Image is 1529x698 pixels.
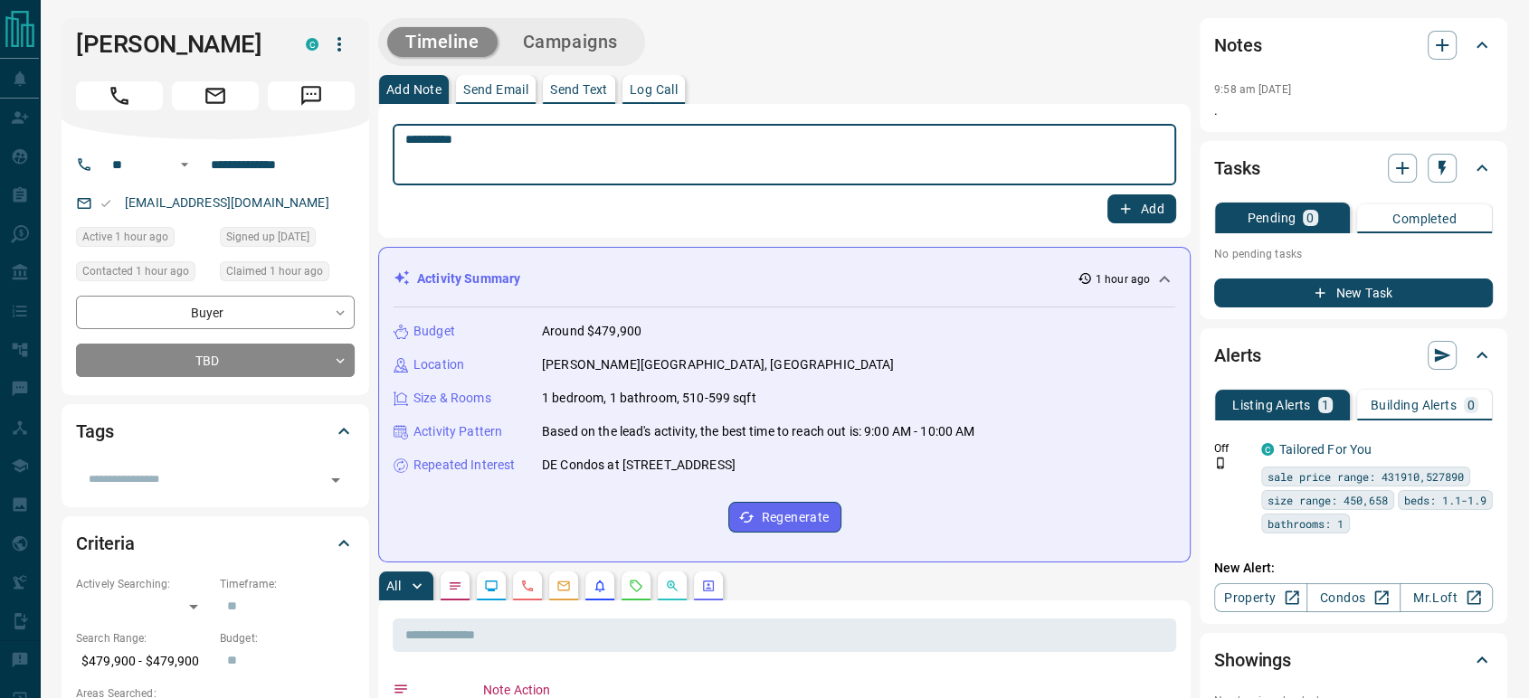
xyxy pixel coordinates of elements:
[542,456,736,475] p: DE Condos at [STREET_ADDRESS]
[1214,31,1261,60] h2: Notes
[728,502,841,533] button: Regenerate
[172,81,259,110] span: Email
[76,646,211,676] p: $479,900 - $479,900
[220,227,355,252] div: Thu Jul 31 2025
[1268,514,1344,533] span: bathrooms: 1
[1232,399,1311,411] p: Listing Alerts
[1400,583,1493,612] a: Mr.Loft
[1214,154,1259,183] h2: Tasks
[1268,467,1464,486] span: sale price range: 431910,527890
[220,261,355,287] div: Mon Aug 18 2025
[76,261,211,287] div: Mon Aug 18 2025
[413,355,464,374] p: Location
[174,154,195,175] button: Open
[1214,24,1493,67] div: Notes
[593,579,607,593] svg: Listing Alerts
[100,197,112,210] svg: Email Valid
[484,579,499,593] svg: Lead Browsing Activity
[665,579,679,593] svg: Opportunities
[1214,440,1250,457] p: Off
[1404,491,1486,509] span: beds: 1.1-1.9
[82,262,189,280] span: Contacted 1 hour ago
[448,579,462,593] svg: Notes
[1306,583,1400,612] a: Condos
[76,296,355,329] div: Buyer
[1214,101,1493,120] p: .
[630,83,678,96] p: Log Call
[629,579,643,593] svg: Requests
[76,227,211,252] div: Mon Aug 18 2025
[520,579,535,593] svg: Calls
[76,417,113,446] h2: Tags
[417,269,520,288] p: Activity Summary
[1214,646,1291,674] h2: Showings
[1214,83,1291,96] p: 9:58 am [DATE]
[1371,399,1457,411] p: Building Alerts
[413,389,491,408] p: Size & Rooms
[413,422,502,441] p: Activity Pattern
[125,195,329,210] a: [EMAIL_ADDRESS][DOMAIN_NAME]
[463,83,528,96] p: Send Email
[226,262,323,280] span: Claimed 1 hour ago
[1096,271,1150,288] p: 1 hour ago
[82,228,168,246] span: Active 1 hour ago
[1214,334,1493,377] div: Alerts
[1261,443,1274,456] div: condos.ca
[1214,559,1493,578] p: New Alert:
[1306,212,1314,224] p: 0
[1214,583,1307,612] a: Property
[542,422,974,441] p: Based on the lead's activity, the best time to reach out is: 9:00 AM - 10:00 AM
[542,322,641,341] p: Around $479,900
[1214,457,1227,469] svg: Push Notification Only
[413,322,455,341] p: Budget
[1392,212,1457,225] p: Completed
[542,389,756,408] p: 1 bedroom, 1 bathroom, 510-599 sqft
[1322,399,1329,411] p: 1
[1279,442,1372,457] a: Tailored For You
[1467,399,1475,411] p: 0
[1214,638,1493,682] div: Showings
[76,630,211,646] p: Search Range:
[542,355,894,374] p: [PERSON_NAME][GEOGRAPHIC_DATA], [GEOGRAPHIC_DATA]
[386,83,442,96] p: Add Note
[1268,491,1388,509] span: size range: 450,658
[268,81,355,110] span: Message
[323,467,348,493] button: Open
[1214,146,1493,190] div: Tasks
[1107,194,1176,223] button: Add
[1247,212,1296,224] p: Pending
[394,262,1175,296] div: Activity Summary1 hour ago
[76,30,279,59] h1: [PERSON_NAME]
[220,630,355,646] p: Budget:
[306,38,318,51] div: condos.ca
[505,27,636,57] button: Campaigns
[701,579,716,593] svg: Agent Actions
[1214,241,1493,268] p: No pending tasks
[76,344,355,377] div: TBD
[1214,278,1493,307] button: New Task
[550,83,608,96] p: Send Text
[413,456,515,475] p: Repeated Interest
[76,576,211,592] p: Actively Searching:
[76,529,135,558] h2: Criteria
[226,228,309,246] span: Signed up [DATE]
[386,580,401,592] p: All
[220,576,355,592] p: Timeframe:
[76,410,355,453] div: Tags
[76,522,355,565] div: Criteria
[556,579,571,593] svg: Emails
[1214,341,1261,370] h2: Alerts
[387,27,498,57] button: Timeline
[76,81,163,110] span: Call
